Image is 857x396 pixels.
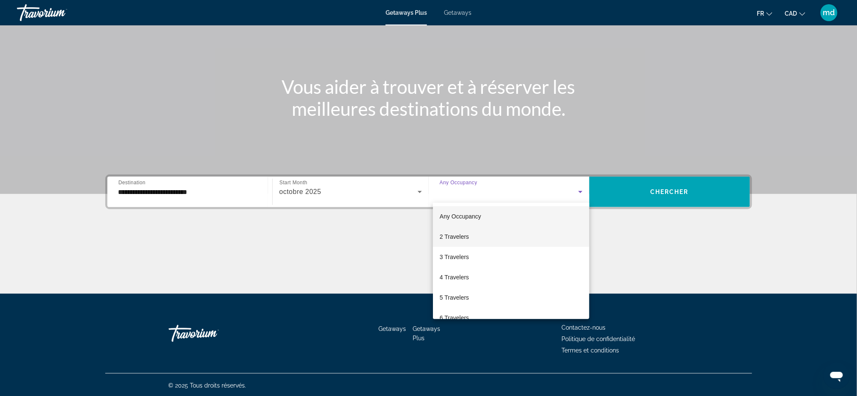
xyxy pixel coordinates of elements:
[440,213,481,220] span: Any Occupancy
[440,232,469,242] span: 2 Travelers
[823,362,850,389] iframe: Bouton de lancement de la fenêtre de messagerie
[440,292,469,303] span: 5 Travelers
[440,313,469,323] span: 6 Travelers
[440,272,469,282] span: 4 Travelers
[440,252,469,262] span: 3 Travelers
